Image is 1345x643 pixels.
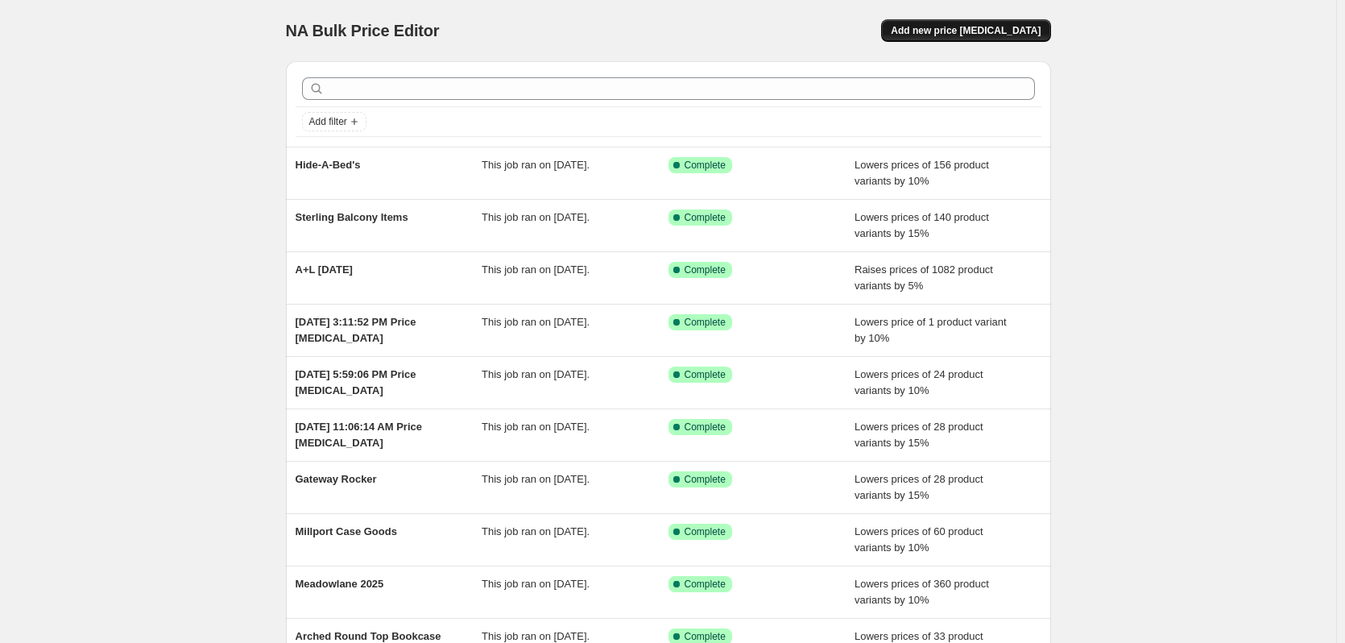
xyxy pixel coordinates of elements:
[296,263,353,276] span: A+L [DATE]
[685,578,726,591] span: Complete
[302,112,366,131] button: Add filter
[482,316,590,328] span: This job ran on [DATE].
[685,525,726,538] span: Complete
[685,630,726,643] span: Complete
[296,368,416,396] span: [DATE] 5:59:06 PM Price [MEDICAL_DATA]
[685,211,726,224] span: Complete
[881,19,1050,42] button: Add new price [MEDICAL_DATA]
[286,22,440,39] span: NA Bulk Price Editor
[482,578,590,590] span: This job ran on [DATE].
[685,421,726,434] span: Complete
[296,525,397,537] span: Millport Case Goods
[685,159,726,172] span: Complete
[482,421,590,433] span: This job ran on [DATE].
[685,473,726,486] span: Complete
[296,421,423,449] span: [DATE] 11:06:14 AM Price [MEDICAL_DATA]
[482,368,590,380] span: This job ran on [DATE].
[482,473,590,485] span: This job ran on [DATE].
[296,316,416,344] span: [DATE] 3:11:52 PM Price [MEDICAL_DATA]
[296,159,361,171] span: Hide-A-Bed's
[482,630,590,642] span: This job ran on [DATE].
[855,473,983,501] span: Lowers prices of 28 product variants by 15%
[482,211,590,223] span: This job ran on [DATE].
[482,159,590,171] span: This job ran on [DATE].
[685,263,726,276] span: Complete
[482,263,590,276] span: This job ran on [DATE].
[855,578,989,606] span: Lowers prices of 360 product variants by 10%
[855,316,1007,344] span: Lowers price of 1 product variant by 10%
[296,630,441,642] span: Arched Round Top Bookcase
[296,473,377,485] span: Gateway Rocker
[296,211,408,223] span: Sterling Balcony Items
[296,578,384,590] span: Meadowlane 2025
[855,368,983,396] span: Lowers prices of 24 product variants by 10%
[309,115,347,128] span: Add filter
[685,368,726,381] span: Complete
[855,211,989,239] span: Lowers prices of 140 product variants by 15%
[855,263,993,292] span: Raises prices of 1082 product variants by 5%
[891,24,1041,37] span: Add new price [MEDICAL_DATA]
[855,525,983,554] span: Lowers prices of 60 product variants by 10%
[685,316,726,329] span: Complete
[855,159,989,187] span: Lowers prices of 156 product variants by 10%
[855,421,983,449] span: Lowers prices of 28 product variants by 15%
[482,525,590,537] span: This job ran on [DATE].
